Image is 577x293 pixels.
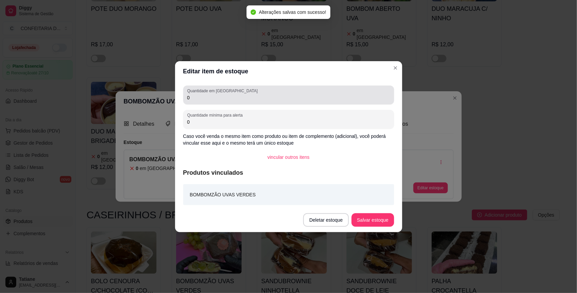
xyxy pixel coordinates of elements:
span: check-circle [251,9,256,15]
label: Quantidade em [GEOGRAPHIC_DATA] [187,88,260,94]
article: Produtos vinculados [183,168,394,177]
button: Close [390,63,401,73]
input: Quantidade mínima para alerta [187,119,390,125]
input: Quantidade em estoque [187,94,390,101]
p: Caso você venda o mesmo item como produto ou item de complemento (adicional), você poderá vincula... [183,133,394,146]
button: vincular outros itens [262,150,315,164]
span: Alterações salvas com sucesso! [259,9,326,15]
article: BOMBOMZÃO UVAS VERDES [190,191,256,198]
label: Quantidade mínima para alerta [187,112,245,118]
header: Editar item de estoque [175,61,402,81]
button: Salvar estoque [352,213,394,227]
button: Deletar estoque [303,213,349,227]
